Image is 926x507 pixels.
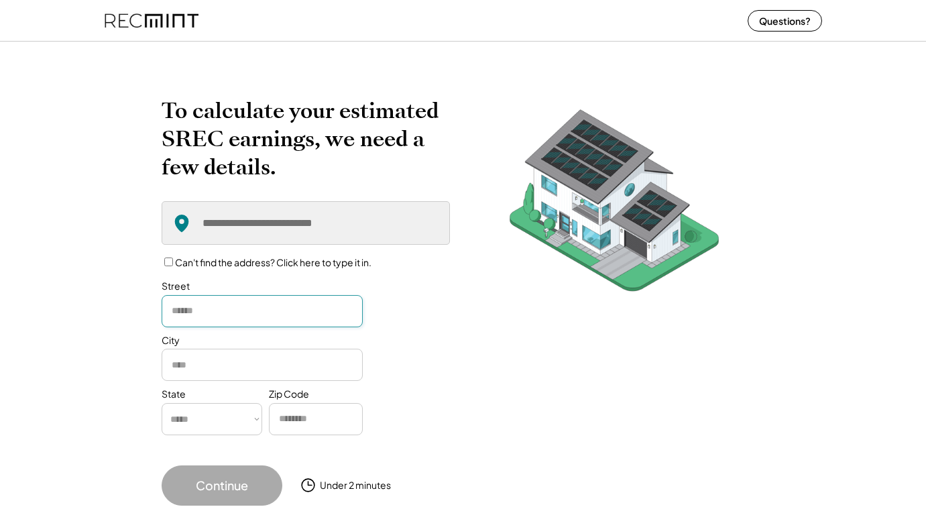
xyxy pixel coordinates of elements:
[175,256,371,268] label: Can't find the address? Click here to type it in.
[162,388,186,401] div: State
[105,3,198,38] img: recmint-logotype%403x%20%281%29.jpeg
[162,334,180,347] div: City
[748,10,822,32] button: Questions?
[162,280,190,293] div: Street
[162,97,450,181] h2: To calculate your estimated SREC earnings, we need a few details.
[269,388,309,401] div: Zip Code
[483,97,745,312] img: RecMintArtboard%207.png
[320,479,391,492] div: Under 2 minutes
[162,465,282,506] button: Continue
